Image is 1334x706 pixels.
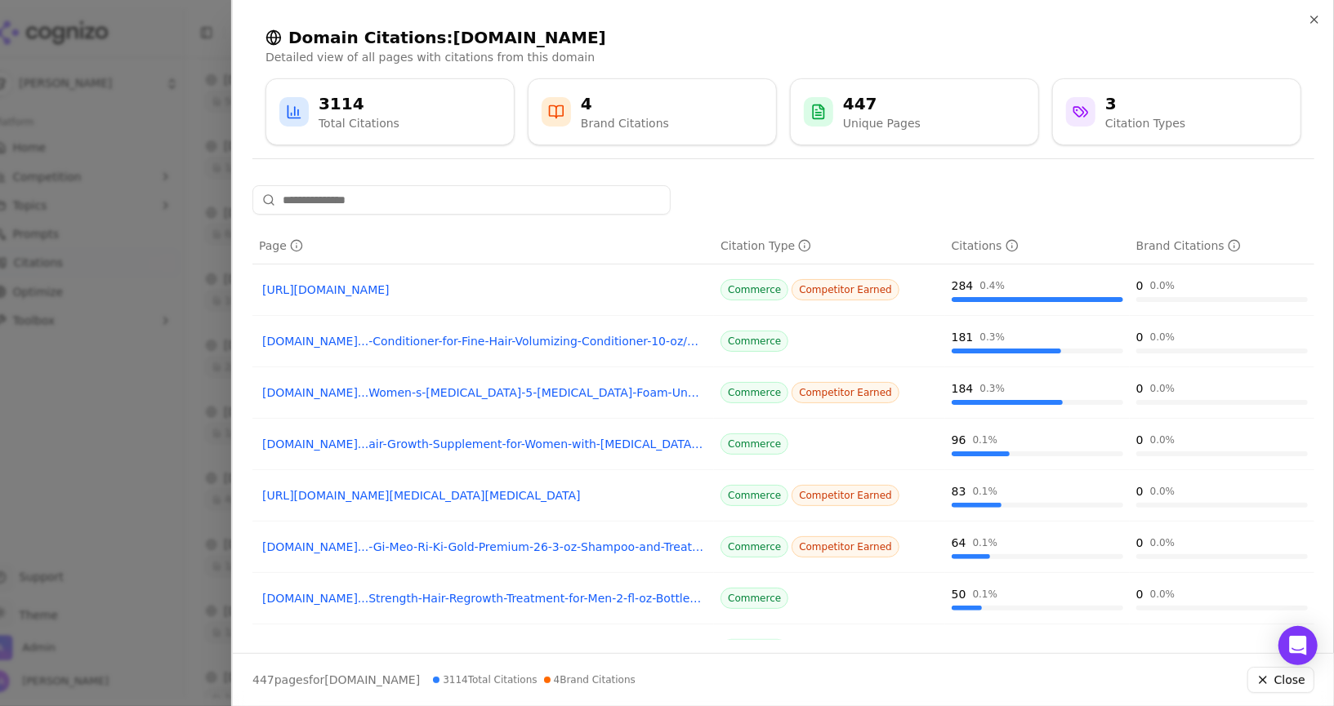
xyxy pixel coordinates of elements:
[1136,637,1144,654] div: 0
[721,382,788,403] span: Commerce
[252,228,714,264] th: page
[721,536,788,557] span: Commerce
[1105,115,1185,131] div: Citation Types
[843,92,921,115] div: 447
[973,639,998,652] div: 0.1 %
[721,238,811,254] div: Citation Type
[1150,382,1176,395] div: 0.0 %
[721,588,788,609] span: Commerce
[973,588,998,601] div: 0.1 %
[1136,278,1144,294] div: 0
[1136,329,1144,345] div: 0
[319,92,399,115] div: 3114
[952,535,966,551] div: 64
[952,483,966,500] div: 83
[433,673,537,686] span: 3114 Total Citations
[259,238,303,254] div: Page
[952,238,1019,254] div: Citations
[843,115,921,131] div: Unique Pages
[973,485,998,498] div: 0.1 %
[262,282,704,298] a: [URL][DOMAIN_NAME]
[952,278,974,294] div: 284
[1150,433,1176,446] div: 0.0 %
[952,380,974,397] div: 184
[792,382,899,403] span: Competitor Earned
[952,637,966,654] div: 46
[980,331,1006,344] div: 0.3 %
[252,673,274,686] span: 447
[1136,380,1144,397] div: 0
[1136,238,1241,254] div: Brand Citations
[1136,535,1144,551] div: 0
[721,639,788,660] span: Commerce
[792,485,899,506] span: Competitor Earned
[1136,586,1144,602] div: 0
[952,329,974,345] div: 181
[952,586,966,602] div: 50
[945,228,1130,264] th: totalCitationCount
[1136,432,1144,448] div: 0
[1130,228,1314,264] th: brandCitationCount
[581,92,669,115] div: 4
[1150,331,1176,344] div: 0.0 %
[262,333,704,349] a: [DOMAIN_NAME]...-Conditioner-for-Fine-Hair-Volumizing-Conditioner-10-oz/5017795606
[980,279,1006,292] div: 0.4 %
[262,487,704,504] a: [URL][DOMAIN_NAME][MEDICAL_DATA][MEDICAL_DATA]
[1105,92,1185,115] div: 3
[1150,639,1176,652] div: 0.0 %
[1150,279,1176,292] div: 0.0 %
[721,433,788,455] span: Commerce
[980,382,1006,395] div: 0.3 %
[252,672,420,688] p: page s for
[262,384,704,401] a: [DOMAIN_NAME]...Women-s-[MEDICAL_DATA]-5-[MEDICAL_DATA]-Foam-Unscented-2-Month-Supply/38695500
[324,673,420,686] span: [DOMAIN_NAME]
[721,485,788,506] span: Commerce
[1150,485,1176,498] div: 0.0 %
[792,536,899,557] span: Competitor Earned
[262,590,704,606] a: [DOMAIN_NAME]...Strength-Hair-Regrowth-Treatment-for-Men-2-fl-oz-Bottle/5000026197
[544,673,636,686] span: 4 Brand Citations
[721,331,788,352] span: Commerce
[952,432,966,448] div: 96
[262,436,704,452] a: [DOMAIN_NAME]...air-Growth-Supplement-for-Women-with-[MEDICAL_DATA]-30-Capsules/1197003254
[319,115,399,131] div: Total Citations
[265,49,1301,65] p: Detailed view of all pages with citations from this domain
[262,539,704,555] a: [DOMAIN_NAME]...-Gi-Meo-Ri-Ki-Gold-Premium-26-3-oz-Shampoo-and-Treatment/271728173
[265,26,1301,49] h2: Domain Citations: [DOMAIN_NAME]
[721,279,788,300] span: Commerce
[973,536,998,549] div: 0.1 %
[792,279,899,300] span: Competitor Earned
[714,228,945,264] th: citationTypes
[581,115,669,131] div: Brand Citations
[1136,483,1144,500] div: 0
[973,433,998,446] div: 0.1 %
[1150,588,1176,601] div: 0.0 %
[1247,667,1314,693] button: Close
[1150,536,1176,549] div: 0.0 %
